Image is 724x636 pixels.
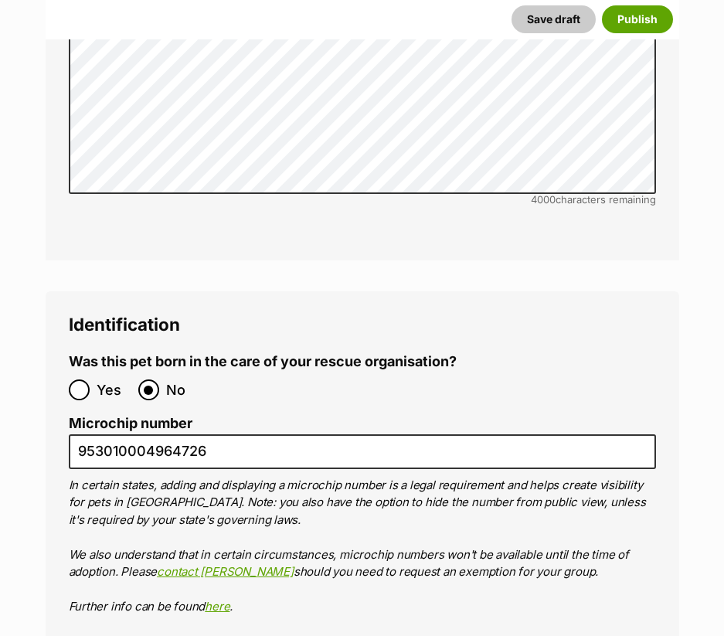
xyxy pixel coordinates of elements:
span: Identification [69,314,180,335]
a: contact [PERSON_NAME] [157,564,294,579]
span: 4000 [531,193,556,206]
label: Was this pet born in the care of your rescue organisation? [69,354,457,370]
a: here [205,599,229,614]
span: No [166,379,200,400]
div: characters remaining [69,194,656,206]
span: Yes [97,379,131,400]
button: Save draft [512,5,596,33]
label: Microchip number [69,416,656,432]
button: Publish [602,5,673,33]
p: In certain states, adding and displaying a microchip number is a legal requirement and helps crea... [69,477,656,616]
